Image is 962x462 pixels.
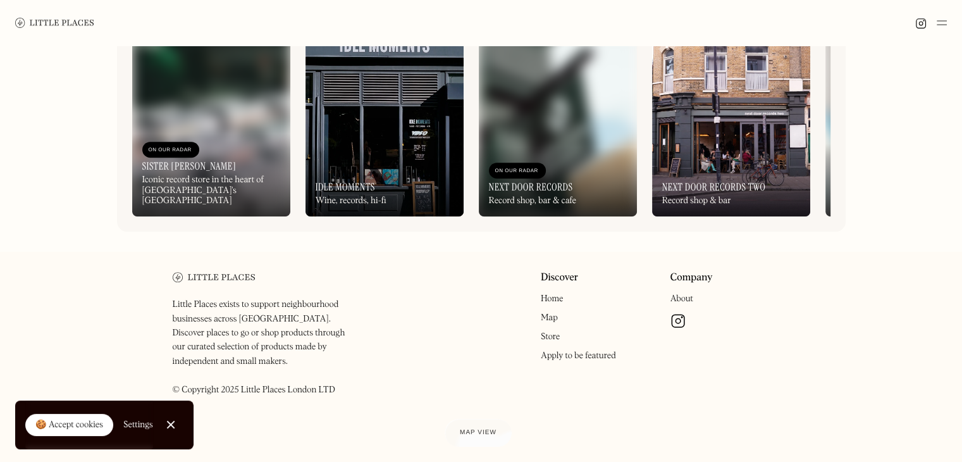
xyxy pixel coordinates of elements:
div: Close Cookie Popup [170,425,171,425]
a: Settings [123,411,153,439]
div: On Our Radar [149,144,193,156]
div: Wine, records, hi-fi [316,196,386,206]
a: Map view [445,419,512,447]
a: Idle MomentsWine, records, hi-fi [305,27,464,216]
a: Apply to be featured [541,351,616,360]
span: Map view [460,429,496,436]
div: Settings [123,420,153,429]
h3: Sister [PERSON_NAME] [142,160,237,172]
a: About [670,294,693,303]
a: Store [541,332,560,341]
a: On Our RadarNext Door RecordsRecord shop, bar & cafe [479,27,637,216]
a: Company [670,272,713,284]
p: Little Places exists to support neighbourhood businesses across [GEOGRAPHIC_DATA]. Discover place... [173,297,358,397]
a: Next Door Records TwoRecord shop & bar [652,27,810,216]
h3: Next Door Records Two [662,181,766,193]
h3: Idle Moments [316,181,375,193]
div: Record shop & bar [662,196,731,206]
a: Home [541,294,563,303]
a: Discover [541,272,578,284]
a: Close Cookie Popup [158,412,183,437]
div: Record shop, bar & cafe [489,196,576,206]
a: 🍪 Accept cookies [25,414,113,437]
div: On Our Radar [495,165,540,177]
div: Iconic record store in the heart of [GEOGRAPHIC_DATA]'s [GEOGRAPHIC_DATA] [142,175,280,206]
div: 🍪 Accept cookies [35,419,103,432]
h3: Next Door Records [489,181,573,193]
a: On Our RadarSister [PERSON_NAME]Iconic record store in the heart of [GEOGRAPHIC_DATA]'s [GEOGRAPH... [132,27,290,216]
a: Map [541,313,558,322]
